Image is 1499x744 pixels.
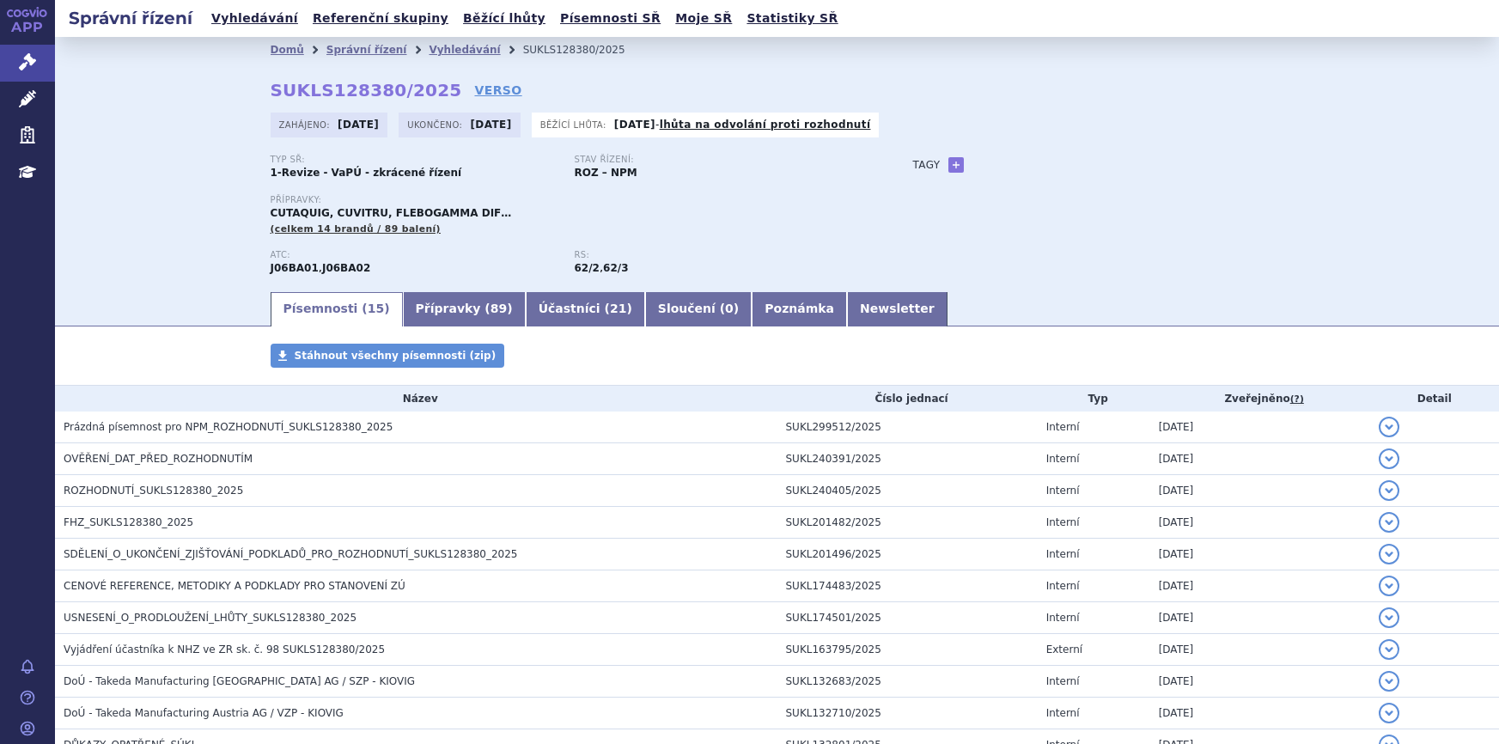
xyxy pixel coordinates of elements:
strong: IMUNOGLOBULINY, NORMÁLNÍ LIDSKÉ, PRO EXTRAVASKULÁRNÍ APLIKACI [271,262,319,274]
span: FHZ_SUKLS128380_2025 [64,516,193,528]
th: Typ [1038,386,1150,412]
strong: [DATE] [470,119,511,131]
p: ATC: [271,250,558,260]
td: [DATE] [1150,507,1370,539]
td: [DATE] [1150,602,1370,634]
a: Moje SŘ [670,7,737,30]
td: SUKL174483/2025 [777,570,1038,602]
td: [DATE] [1150,698,1370,729]
span: Interní [1046,421,1080,433]
strong: ROZ – NPM [575,167,637,179]
span: DoÚ - Takeda Manufacturing Austria AG / VZP - KIOVIG [64,707,344,719]
td: [DATE] [1150,666,1370,698]
td: SUKL201496/2025 [777,539,1038,570]
strong: SUKLS128380/2025 [271,80,462,101]
span: 15 [368,302,384,315]
a: Správní řízení [326,44,407,56]
span: Běžící lhůta: [540,118,610,131]
a: Vyhledávání [429,44,500,56]
span: 0 [725,302,734,315]
td: SUKL201482/2025 [777,507,1038,539]
div: , [575,250,879,276]
a: Sloučení (0) [645,292,752,326]
span: CENOVÉ REFERENCE, METODIKY A PODKLADY PRO STANOVENÍ ZÚ [64,580,405,592]
td: SUKL132683/2025 [777,666,1038,698]
th: Zveřejněno [1150,386,1370,412]
a: Účastníci (21) [526,292,645,326]
td: SUKL240391/2025 [777,443,1038,475]
span: USNESENÍ_O_PRODLOUŽENÍ_LHŮTY_SUKLS128380_2025 [64,612,356,624]
span: Zahájeno: [279,118,333,131]
td: [DATE] [1150,634,1370,666]
a: Poznámka [752,292,847,326]
strong: imunoglobuliny normální lidské, i.v. [603,262,628,274]
a: Newsletter [847,292,948,326]
td: SUKL240405/2025 [777,475,1038,507]
a: lhůta na odvolání proti rozhodnutí [660,119,871,131]
p: Přípravky: [271,195,879,205]
span: DoÚ - Takeda Manufacturing Austria AG / SZP - KIOVIG [64,675,415,687]
strong: 1-Revize - VaPÚ - zkrácené řízení [271,167,462,179]
strong: [DATE] [338,119,379,131]
button: detail [1379,448,1399,469]
span: Interní [1046,516,1080,528]
button: detail [1379,607,1399,628]
span: Stáhnout všechny písemnosti (zip) [295,350,497,362]
td: SUKL163795/2025 [777,634,1038,666]
span: 89 [491,302,507,315]
th: Detail [1370,386,1499,412]
th: Název [55,386,777,412]
a: Písemnosti SŘ [555,7,666,30]
a: VERSO [474,82,521,99]
span: Interní [1046,612,1080,624]
a: Domů [271,44,304,56]
div: , [271,250,575,276]
p: Stav řízení: [575,155,862,165]
button: detail [1379,544,1399,564]
p: Typ SŘ: [271,155,558,165]
a: Přípravky (89) [403,292,526,326]
button: detail [1379,480,1399,501]
strong: imunoglobuliny normální lidské, s.c. [575,262,600,274]
button: detail [1379,703,1399,723]
span: Externí [1046,643,1082,656]
strong: [DATE] [614,119,655,131]
h2: Správní řízení [55,6,206,30]
td: SUKL132710/2025 [777,698,1038,729]
button: detail [1379,512,1399,533]
a: Písemnosti (15) [271,292,403,326]
td: [DATE] [1150,570,1370,602]
td: [DATE] [1150,443,1370,475]
td: SUKL299512/2025 [777,412,1038,443]
span: (celkem 14 brandů / 89 balení) [271,223,441,235]
span: 21 [610,302,626,315]
span: Vyjádření účastníka k NHZ ve ZR sk. č. 98 SUKLS128380/2025 [64,643,385,656]
span: SDĚLENÍ_O_UKONČENÍ_ZJIŠŤOVÁNÍ_PODKLADŮ_PRO_ROZHODNUTÍ_SUKLS128380_2025 [64,548,517,560]
span: Interní [1046,675,1080,687]
span: Interní [1046,707,1080,719]
p: - [614,118,871,131]
button: detail [1379,576,1399,596]
th: Číslo jednací [777,386,1038,412]
span: Interní [1046,580,1080,592]
a: Vyhledávání [206,7,303,30]
span: Ukončeno: [407,118,466,131]
td: SUKL174501/2025 [777,602,1038,634]
button: detail [1379,639,1399,660]
span: ROZHODNUTÍ_SUKLS128380_2025 [64,485,243,497]
li: SUKLS128380/2025 [523,37,648,63]
a: + [948,157,964,173]
td: [DATE] [1150,539,1370,570]
td: [DATE] [1150,475,1370,507]
a: Referenční skupiny [308,7,454,30]
abbr: (?) [1290,393,1304,406]
a: Běžící lhůty [458,7,551,30]
strong: IMUNOGLOBULINY, NORMÁLNÍ LIDSKÉ, PRO INTRAVASKULÁRNÍ APLIKACI [322,262,370,274]
span: CUTAQUIG, CUVITRU, FLEBOGAMMA DIF… [271,207,512,219]
button: detail [1379,671,1399,692]
p: RS: [575,250,862,260]
td: [DATE] [1150,412,1370,443]
h3: Tagy [913,155,941,175]
button: detail [1379,417,1399,437]
span: OVĚŘENÍ_DAT_PŘED_ROZHODNUTÍM [64,453,253,465]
